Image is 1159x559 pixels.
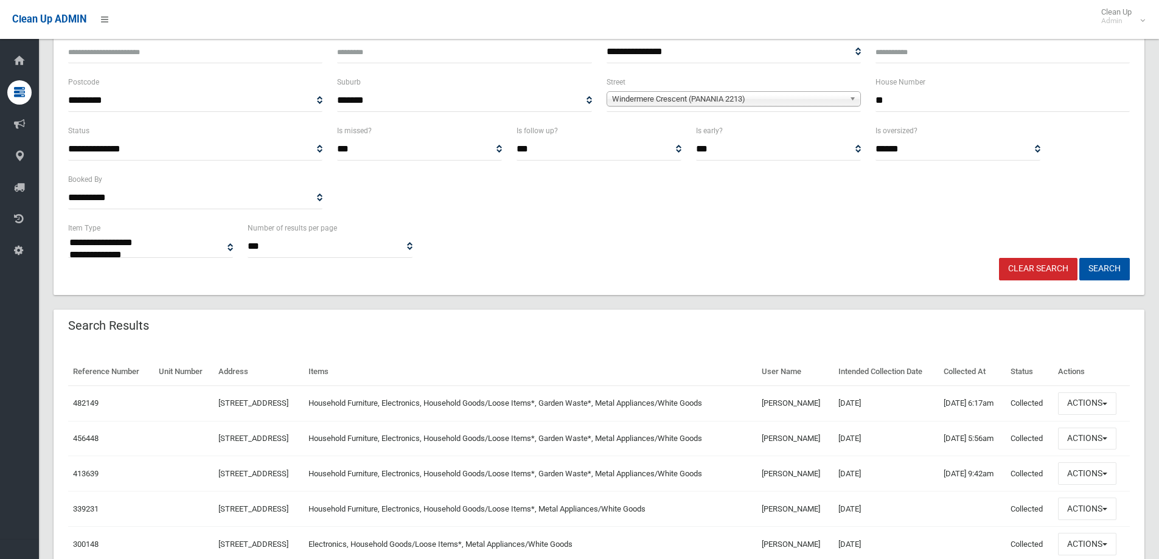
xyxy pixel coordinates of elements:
th: User Name [757,358,834,386]
td: Collected [1006,456,1053,491]
label: Street [607,75,625,89]
a: [STREET_ADDRESS] [218,540,288,549]
a: 456448 [73,434,99,443]
th: Items [304,358,757,386]
td: [DATE] 5:56am [939,421,1006,456]
td: [PERSON_NAME] [757,421,834,456]
label: Number of results per page [248,221,337,235]
label: Postcode [68,75,99,89]
th: Unit Number [154,358,214,386]
label: Is missed? [337,124,372,137]
td: [PERSON_NAME] [757,456,834,491]
a: [STREET_ADDRESS] [218,469,288,478]
th: Address [214,358,303,386]
a: 413639 [73,469,99,478]
label: Item Type [68,221,100,235]
button: Actions [1058,428,1116,450]
a: [STREET_ADDRESS] [218,398,288,408]
button: Search [1079,258,1130,280]
td: [DATE] 6:17am [939,386,1006,421]
label: Status [68,124,89,137]
th: Intended Collection Date [834,358,939,386]
td: Household Furniture, Electronics, Household Goods/Loose Items*, Metal Appliances/White Goods [304,491,757,527]
button: Actions [1058,462,1116,485]
td: [DATE] [834,386,939,421]
td: [PERSON_NAME] [757,386,834,421]
span: Clean Up [1095,7,1144,26]
td: Collected [1006,421,1053,456]
td: [DATE] [834,491,939,527]
td: Collected [1006,386,1053,421]
label: Is oversized? [875,124,917,137]
label: Suburb [337,75,361,89]
a: 339231 [73,504,99,513]
a: [STREET_ADDRESS] [218,434,288,443]
small: Admin [1101,16,1132,26]
a: 300148 [73,540,99,549]
td: [DATE] 9:42am [939,456,1006,491]
button: Actions [1058,498,1116,520]
header: Search Results [54,314,164,338]
span: Clean Up ADMIN [12,13,86,25]
th: Actions [1053,358,1130,386]
th: Collected At [939,358,1006,386]
td: Household Furniture, Electronics, Household Goods/Loose Items*, Garden Waste*, Metal Appliances/W... [304,386,757,421]
label: Booked By [68,173,102,186]
a: [STREET_ADDRESS] [218,504,288,513]
button: Actions [1058,392,1116,415]
a: Clear Search [999,258,1077,280]
label: Is follow up? [517,124,558,137]
td: Collected [1006,491,1053,527]
th: Reference Number [68,358,154,386]
span: Windermere Crescent (PANANIA 2213) [612,92,844,106]
label: House Number [875,75,925,89]
td: [DATE] [834,456,939,491]
td: Household Furniture, Electronics, Household Goods/Loose Items*, Garden Waste*, Metal Appliances/W... [304,421,757,456]
button: Actions [1058,533,1116,555]
th: Status [1006,358,1053,386]
label: Is early? [696,124,723,137]
td: Household Furniture, Electronics, Household Goods/Loose Items*, Garden Waste*, Metal Appliances/W... [304,456,757,491]
td: [PERSON_NAME] [757,491,834,527]
a: 482149 [73,398,99,408]
td: [DATE] [834,421,939,456]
